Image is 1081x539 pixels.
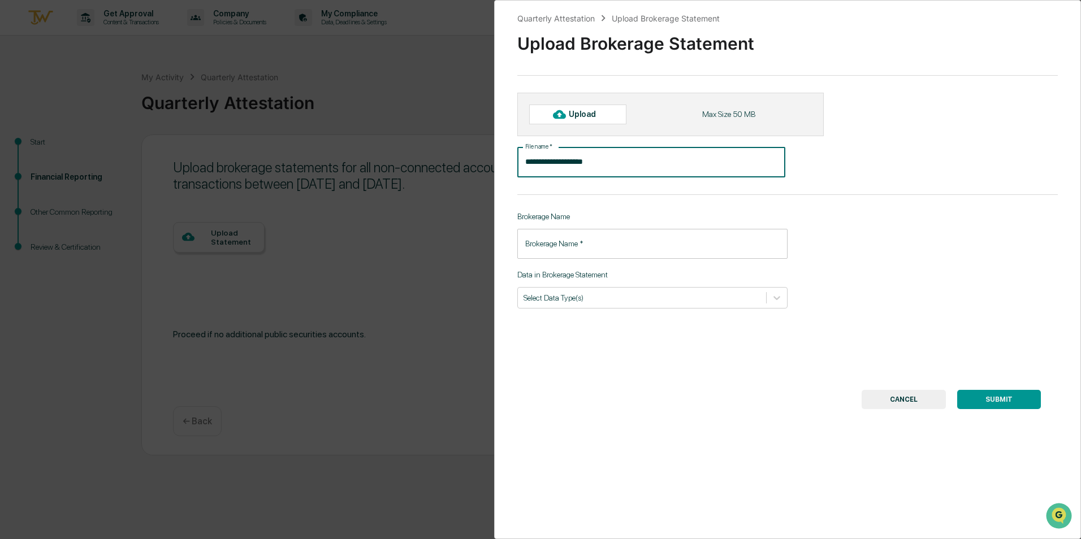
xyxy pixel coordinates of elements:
[517,270,788,279] p: Data in Brokerage Statement
[7,138,77,158] a: 🖐️Preclearance
[517,24,1058,54] div: Upload Brokerage Statement
[11,165,20,174] div: 🔎
[1045,502,1075,532] iframe: Open customer support
[569,110,606,119] div: Upload
[862,390,946,409] button: CANCEL
[113,192,137,200] span: Pylon
[77,138,145,158] a: 🗄️Attestations
[93,142,140,154] span: Attestations
[11,24,206,42] p: How can we help?
[7,159,76,180] a: 🔎Data Lookup
[612,14,720,23] div: Upload Brokerage Statement
[23,164,71,175] span: Data Lookup
[11,86,32,107] img: 1746055101610-c473b297-6a78-478c-a979-82029cc54cd1
[192,90,206,103] button: Start new chat
[702,110,755,119] div: Max Size 50 MB
[957,390,1041,409] button: SUBMIT
[11,144,20,153] div: 🖐️
[517,14,595,23] div: Quarterly Attestation
[80,191,137,200] a: Powered byPylon
[38,86,185,98] div: Start new chat
[23,142,73,154] span: Preclearance
[525,142,552,151] label: File name
[38,98,143,107] div: We're available if you need us!
[82,144,91,153] div: 🗄️
[517,212,788,221] p: Brokerage Name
